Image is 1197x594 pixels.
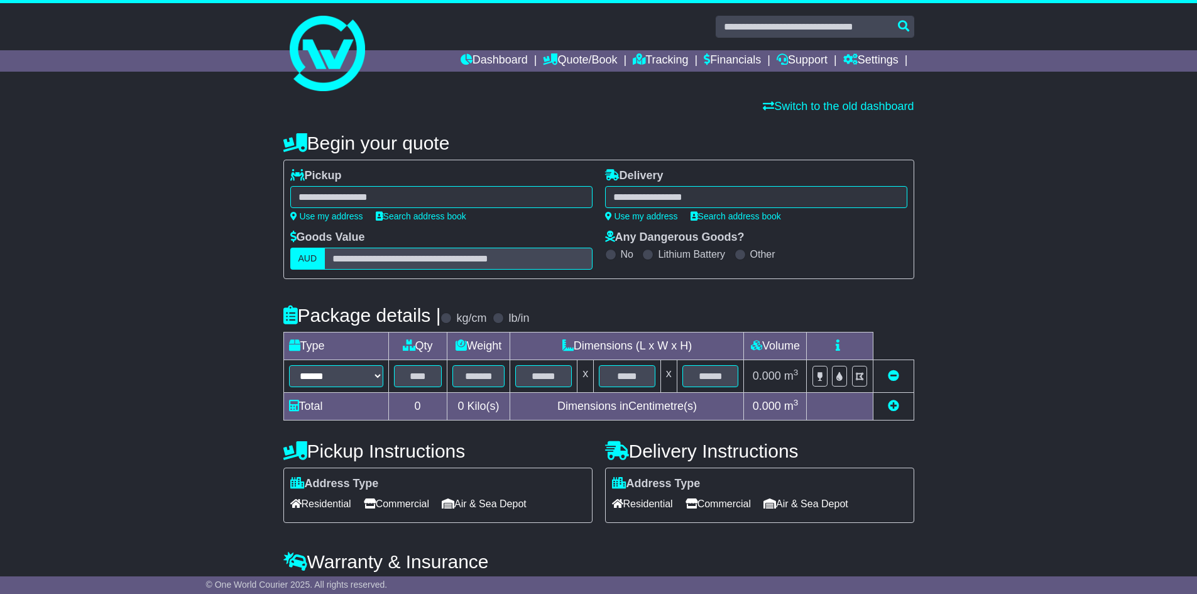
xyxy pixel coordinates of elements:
span: © One World Courier 2025. All rights reserved. [206,580,388,590]
span: Air & Sea Depot [442,494,527,514]
span: m [784,400,799,412]
a: Switch to the old dashboard [763,100,914,113]
a: Search address book [691,211,781,221]
a: Use my address [605,211,678,221]
label: AUD [290,248,325,270]
label: Any Dangerous Goods? [605,231,745,245]
label: Address Type [290,477,379,491]
td: x [577,360,594,393]
td: Dimensions (L x W x H) [510,333,744,360]
a: Search address book [376,211,466,221]
h4: Warranty & Insurance [283,551,914,572]
span: 0 [457,400,464,412]
td: Qty [388,333,447,360]
a: Dashboard [461,50,528,72]
label: Other [750,248,775,260]
td: 0 [388,393,447,421]
a: Settings [843,50,899,72]
span: Residential [290,494,351,514]
span: 0.000 [753,400,781,412]
h4: Begin your quote [283,133,914,153]
td: Kilo(s) [447,393,510,421]
label: Goods Value [290,231,365,245]
a: Quote/Book [543,50,617,72]
h4: Package details | [283,305,441,326]
a: Support [777,50,828,72]
td: Total [283,393,388,421]
a: Tracking [633,50,688,72]
td: Weight [447,333,510,360]
label: Address Type [612,477,701,491]
h4: Delivery Instructions [605,441,914,461]
span: Commercial [686,494,751,514]
td: x [660,360,677,393]
label: Lithium Battery [658,248,725,260]
sup: 3 [794,398,799,407]
td: Dimensions in Centimetre(s) [510,393,744,421]
span: Air & Sea Depot [763,494,848,514]
sup: 3 [794,368,799,377]
td: Volume [744,333,807,360]
a: Use my address [290,211,363,221]
a: Financials [704,50,761,72]
td: Type [283,333,388,360]
label: No [621,248,633,260]
label: Delivery [605,169,664,183]
label: Pickup [290,169,342,183]
a: Add new item [888,400,899,412]
a: Remove this item [888,370,899,382]
span: Residential [612,494,673,514]
span: 0.000 [753,370,781,382]
label: kg/cm [456,312,486,326]
span: Commercial [364,494,429,514]
label: lb/in [508,312,529,326]
span: m [784,370,799,382]
h4: Pickup Instructions [283,441,593,461]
